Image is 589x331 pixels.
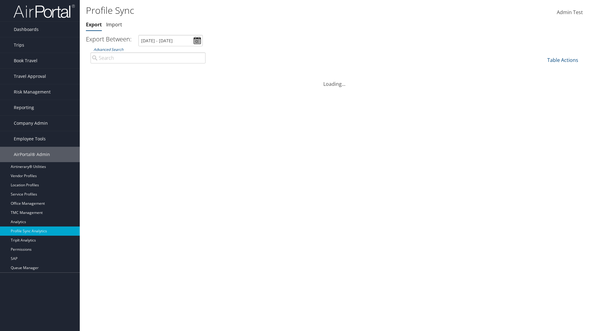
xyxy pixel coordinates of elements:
span: Admin Test [557,9,583,16]
span: Trips [14,37,24,53]
h1: Profile Sync [86,4,417,17]
input: Advanced Search [90,52,206,63]
span: Dashboards [14,22,39,37]
span: Reporting [14,100,34,115]
a: Advanced Search [94,47,123,52]
a: Table Actions [547,57,578,63]
div: Loading... [86,73,583,88]
span: Employee Tools [14,131,46,146]
span: Travel Approval [14,69,46,84]
span: AirPortal® Admin [14,147,50,162]
span: Book Travel [14,53,37,68]
a: Admin Test [557,3,583,22]
a: Export [86,21,102,28]
a: Import [106,21,122,28]
span: Company Admin [14,116,48,131]
span: Risk Management [14,84,51,100]
img: airportal-logo.png [13,4,75,18]
input: [DATE] - [DATE] [138,35,203,46]
h3: Export Between: [86,35,132,43]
